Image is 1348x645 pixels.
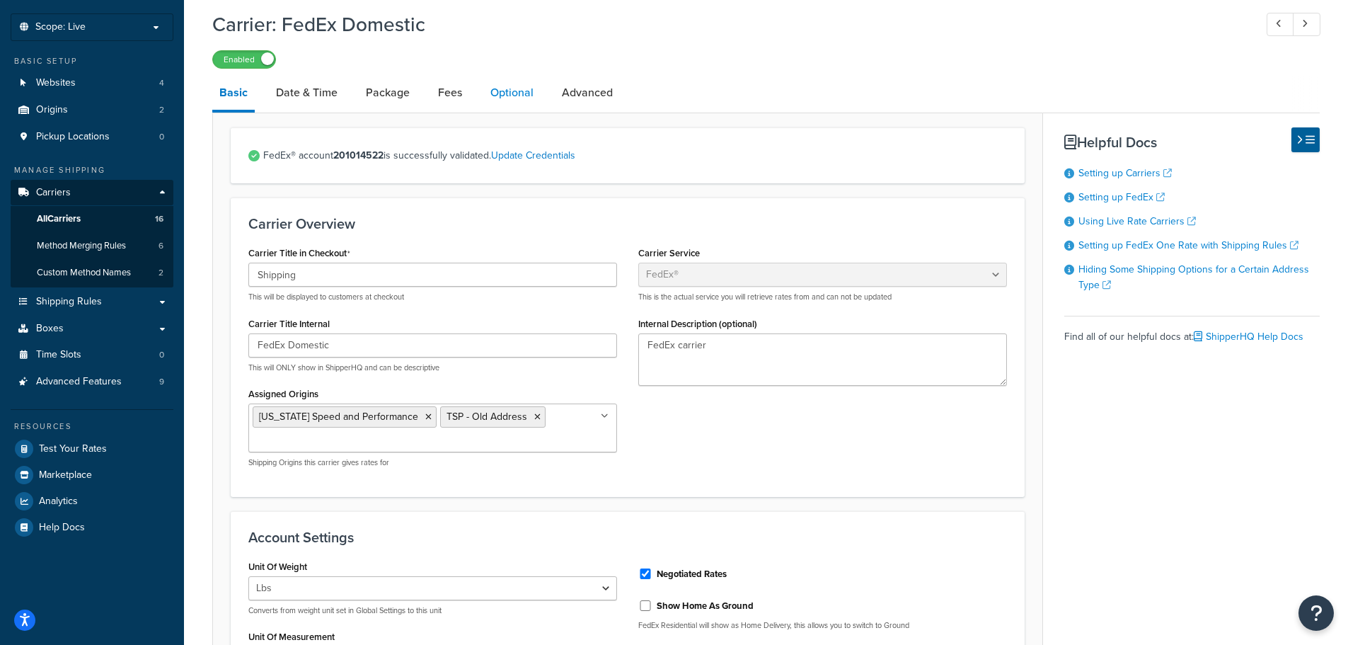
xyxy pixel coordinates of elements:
a: Hiding Some Shipping Options for a Certain Address Type [1078,262,1309,292]
p: Converts from weight unit set in Global Settings to this unit [248,605,617,616]
a: Time Slots0 [11,342,173,368]
span: 4 [159,77,164,89]
a: Pickup Locations0 [11,124,173,150]
span: TSP - Old Address [447,409,527,424]
div: Find all of our helpful docs at: [1064,316,1320,347]
span: Test Your Rates [39,443,107,455]
span: 16 [155,213,163,225]
span: Origins [36,104,68,116]
a: Carriers [11,180,173,206]
label: Carrier Title Internal [248,319,330,329]
label: Assigned Origins [248,389,318,399]
span: 9 [159,376,164,388]
a: Basic [212,76,255,113]
li: Pickup Locations [11,124,173,150]
a: Setting up FedEx [1078,190,1165,205]
li: Advanced Features [11,369,173,395]
span: Websites [36,77,76,89]
h3: Helpful Docs [1064,135,1320,150]
a: Optional [483,76,541,110]
span: All Carriers [37,213,81,225]
span: 0 [159,349,164,361]
li: Origins [11,97,173,123]
div: Manage Shipping [11,164,173,176]
li: Time Slots [11,342,173,368]
a: Analytics [11,489,173,514]
div: Basic Setup [11,55,173,67]
span: Pickup Locations [36,131,110,143]
a: Test Your Rates [11,436,173,462]
p: This will ONLY show in ShipperHQ and can be descriptive [248,363,617,373]
span: FedEx® account is successfully validated. [263,146,1007,166]
p: FedEx Residential will show as Home Delivery, this allows you to switch to Ground [638,620,1007,631]
textarea: FedEx carrier [638,333,1007,386]
label: Enabled [213,51,275,68]
a: Advanced [555,76,620,110]
a: Boxes [11,316,173,342]
a: Origins2 [11,97,173,123]
a: Custom Method Names2 [11,260,173,286]
a: Previous Record [1267,13,1294,36]
a: Fees [431,76,469,110]
a: Setting up Carriers [1078,166,1172,181]
a: Method Merging Rules6 [11,233,173,259]
a: Shipping Rules [11,289,173,315]
label: Unit Of Weight [248,561,307,572]
a: Setting up FedEx One Rate with Shipping Rules [1078,238,1298,253]
label: Carrier Title in Checkout [248,248,350,259]
p: Shipping Origins this carrier gives rates for [248,457,617,468]
a: Using Live Rate Carriers [1078,214,1196,229]
a: Update Credentials [491,148,575,163]
h1: Carrier: FedEx Domestic [212,11,1240,38]
label: Carrier Service [638,248,700,258]
button: Open Resource Center [1298,595,1334,631]
span: Method Merging Rules [37,240,126,252]
label: Internal Description (optional) [638,319,757,329]
span: 0 [159,131,164,143]
label: Unit Of Measurement [248,632,335,642]
strong: 201014522 [333,148,384,163]
h3: Carrier Overview [248,216,1007,232]
button: Hide Help Docs [1291,127,1320,152]
a: Websites4 [11,70,173,96]
span: Marketplace [39,469,92,481]
span: 6 [159,240,163,252]
span: [US_STATE] Speed and Performance [259,409,418,424]
label: Show Home As Ground [657,600,754,612]
span: Boxes [36,323,64,335]
li: Carriers [11,180,173,287]
span: Help Docs [39,522,85,534]
h3: Account Settings [248,530,1007,545]
label: Negotiated Rates [657,568,727,581]
div: Resources [11,421,173,433]
a: AllCarriers16 [11,206,173,232]
a: ShipperHQ Help Docs [1194,329,1303,344]
li: Method Merging Rules [11,233,173,259]
a: Marketplace [11,462,173,488]
a: Advanced Features9 [11,369,173,395]
span: 2 [159,104,164,116]
li: Custom Method Names [11,260,173,286]
p: This is the actual service you will retrieve rates from and can not be updated [638,292,1007,302]
a: Next Record [1293,13,1320,36]
a: Date & Time [269,76,345,110]
span: Custom Method Names [37,267,131,279]
a: Help Docs [11,515,173,540]
span: Shipping Rules [36,296,102,308]
p: This will be displayed to customers at checkout [248,292,617,302]
span: Time Slots [36,349,81,361]
span: Scope: Live [35,21,86,33]
span: Advanced Features [36,376,122,388]
span: Analytics [39,496,78,508]
a: Package [359,76,417,110]
span: Carriers [36,187,71,199]
span: 2 [159,267,163,279]
li: Websites [11,70,173,96]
